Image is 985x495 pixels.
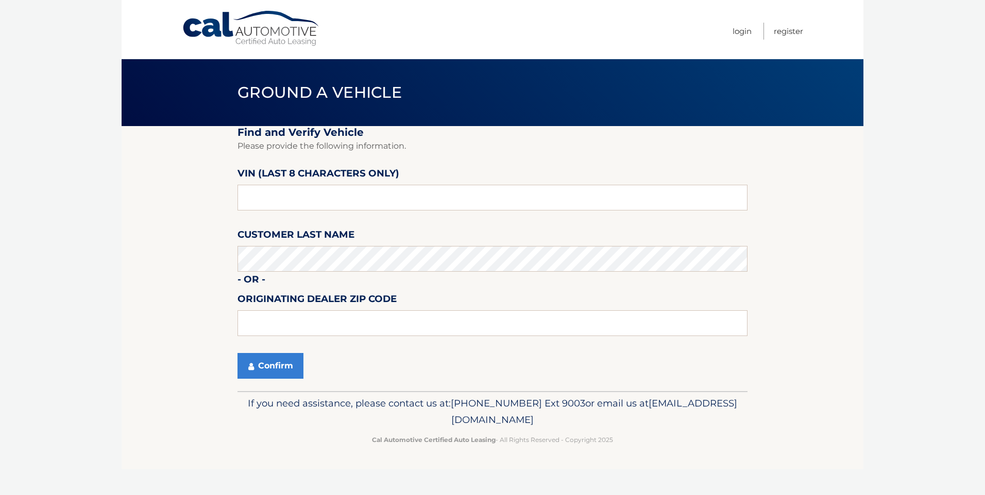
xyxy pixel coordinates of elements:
a: Login [733,23,752,40]
label: VIN (last 8 characters only) [237,166,399,185]
label: Customer Last Name [237,227,354,246]
button: Confirm [237,353,303,379]
p: - All Rights Reserved - Copyright 2025 [244,434,741,445]
strong: Cal Automotive Certified Auto Leasing [372,436,496,444]
span: [PHONE_NUMBER] Ext 9003 [451,397,585,409]
p: Please provide the following information. [237,139,748,153]
h2: Find and Verify Vehicle [237,126,748,139]
a: Cal Automotive [182,10,321,47]
label: Originating Dealer Zip Code [237,291,397,310]
p: If you need assistance, please contact us at: or email us at [244,395,741,428]
a: Register [774,23,803,40]
label: - or - [237,272,265,291]
span: Ground a Vehicle [237,83,402,102]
